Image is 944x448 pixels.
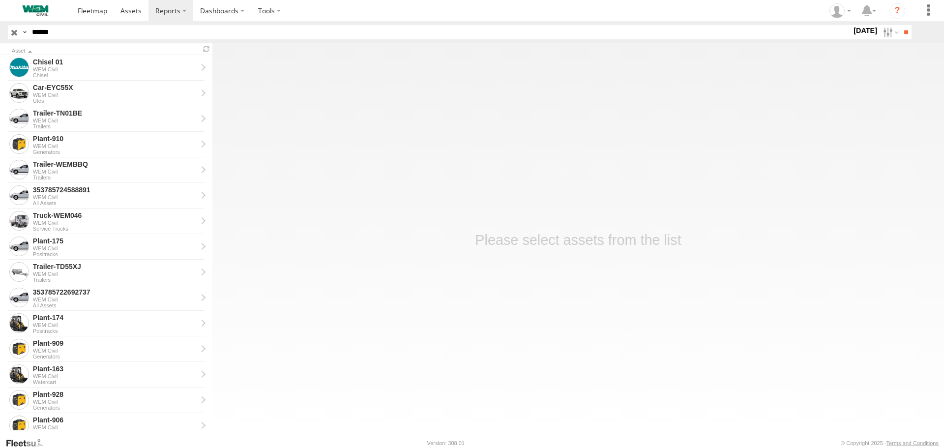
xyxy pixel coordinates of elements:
div: Plant-175 - View Asset History [33,237,197,245]
i: ? [889,3,905,19]
div: Chisel 01 - View Asset History [33,58,197,66]
div: WEM Civil [33,271,197,277]
div: WEM Civil [33,169,197,175]
div: WEM Civil [33,118,197,123]
div: Trailers [33,277,197,283]
a: Visit our Website [5,438,51,448]
div: WEM Civil [33,399,197,405]
div: Trailer-TN01BE - View Asset History [33,109,197,118]
div: WEM Civil [33,322,197,328]
div: Truck-WEM046 - View Asset History [33,211,197,220]
div: Click to Sort [12,49,197,54]
label: Search Query [21,25,29,39]
div: WEM Civil [33,92,197,98]
label: Search Filter Options [879,25,900,39]
a: Terms and Conditions [886,440,939,446]
div: Trailer-WEMBBQ - View Asset History [33,160,197,169]
div: Plant-906 - View Asset History [33,416,197,424]
div: WEM Civil [33,245,197,251]
div: Positracks [33,328,197,334]
span: Refresh [201,44,212,54]
div: WEM Civil [33,424,197,430]
div: Chisel [33,72,197,78]
div: Positracks [33,251,197,257]
div: Watercart [33,379,197,385]
div: WEM Civil [33,373,197,379]
div: WEM Civil [33,66,197,72]
div: All Assets [33,302,197,308]
div: Trailers [33,123,197,129]
label: [DATE] [852,25,879,36]
div: 353785722692737 - View Asset History [33,288,197,297]
div: Trailer-TD55XJ - View Asset History [33,262,197,271]
div: WEM Civil [33,297,197,302]
div: Generators [33,354,197,359]
div: Trailers [33,175,197,180]
div: Plant-928 - View Asset History [33,390,197,399]
div: Generators [33,149,197,155]
div: Car-EYC55X - View Asset History [33,83,197,92]
div: Plant-174 - View Asset History [33,313,197,322]
div: WEM Civil [33,143,197,149]
div: Plant-909 - View Asset History [33,339,197,348]
div: Allen Dawood [826,3,855,18]
img: WEMCivilLogo.svg [10,5,61,16]
div: Utes [33,98,197,104]
div: Generators [33,405,197,411]
div: Service Trucks [33,226,197,232]
div: Plant-910 - View Asset History [33,134,197,143]
div: WEM Civil [33,194,197,200]
div: 353785724588891 - View Asset History [33,185,197,194]
div: WEM Civil [33,348,197,354]
div: All Assets [33,200,197,206]
div: © Copyright 2025 - [841,440,939,446]
div: Plant-163 - View Asset History [33,364,197,373]
div: WEM Civil [33,220,197,226]
div: Version: 308.01 [427,440,465,446]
